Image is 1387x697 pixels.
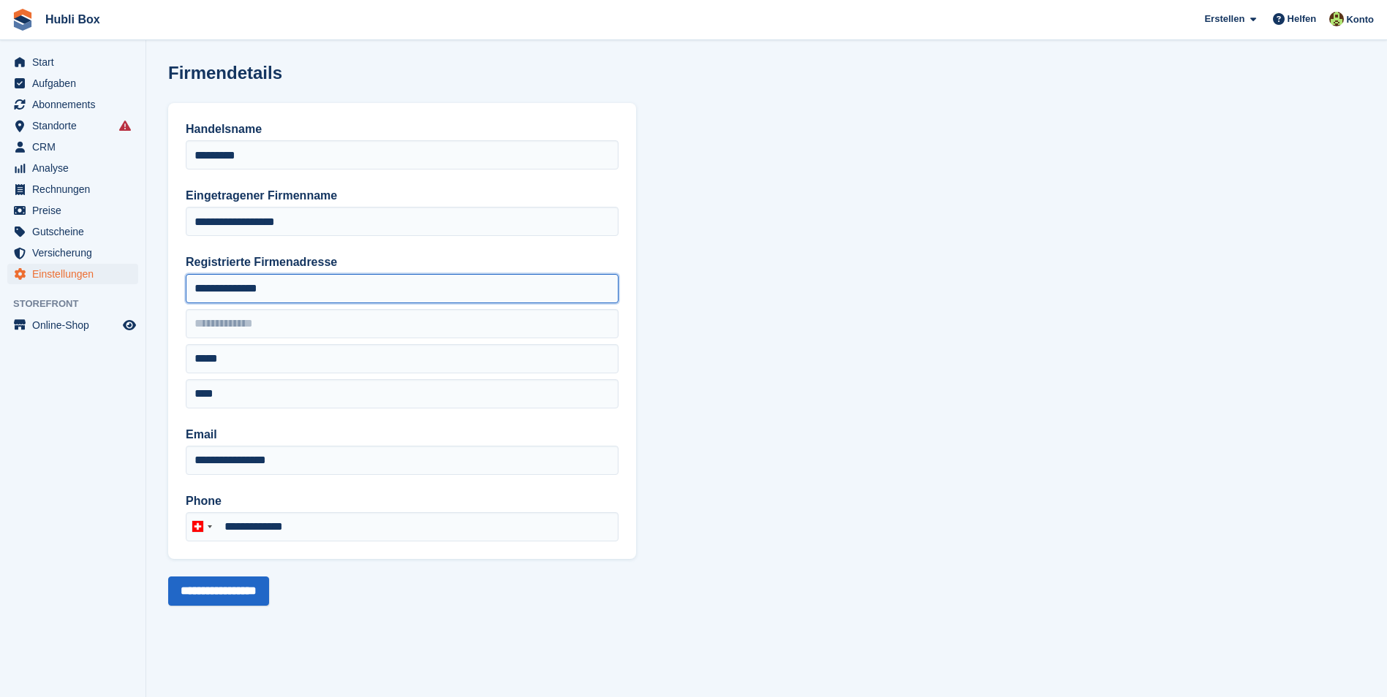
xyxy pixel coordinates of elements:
h1: Firmendetails [168,63,282,83]
a: menu [7,179,138,199]
div: Switzerland (Schweiz): +41 [186,513,216,541]
span: Helfen [1288,12,1317,26]
a: menu [7,264,138,284]
span: Gutscheine [32,221,120,242]
span: Aufgaben [32,73,120,94]
a: menu [7,115,138,136]
a: menu [7,94,138,115]
span: Abonnements [32,94,120,115]
label: Phone [186,492,619,510]
a: menu [7,243,138,263]
a: Speisekarte [7,315,138,335]
span: CRM [32,137,120,157]
span: Storefront [13,297,145,311]
a: menu [7,158,138,178]
label: Registrierte Firmenadresse [186,254,619,271]
span: Versicherung [32,243,120,263]
span: Einstellungen [32,264,120,284]
a: menu [7,137,138,157]
span: Online-Shop [32,315,120,335]
label: Eingetragener Firmenname [186,187,619,205]
label: Handelsname [186,121,619,138]
span: Analyse [32,158,120,178]
span: Erstellen [1204,12,1244,26]
label: Email [186,426,619,443]
span: Start [32,52,120,72]
a: Vorschau-Shop [121,316,138,334]
img: stora-icon-8386f47178a22dfd0bd8f6a31ec36ba5ce8667c1dd55bd0f319d3a0aa187defe.svg [12,9,34,31]
a: menu [7,52,138,72]
span: Standorte [32,115,120,136]
a: menu [7,200,138,221]
a: Hubli Box [39,7,106,31]
span: Preise [32,200,120,221]
a: menu [7,73,138,94]
img: Luca Space4you [1329,12,1344,26]
i: Es sind Fehler bei der Synchronisierung von Smart-Einträgen aufgetreten [119,120,131,132]
span: Konto [1346,12,1374,27]
a: menu [7,221,138,242]
span: Rechnungen [32,179,120,199]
